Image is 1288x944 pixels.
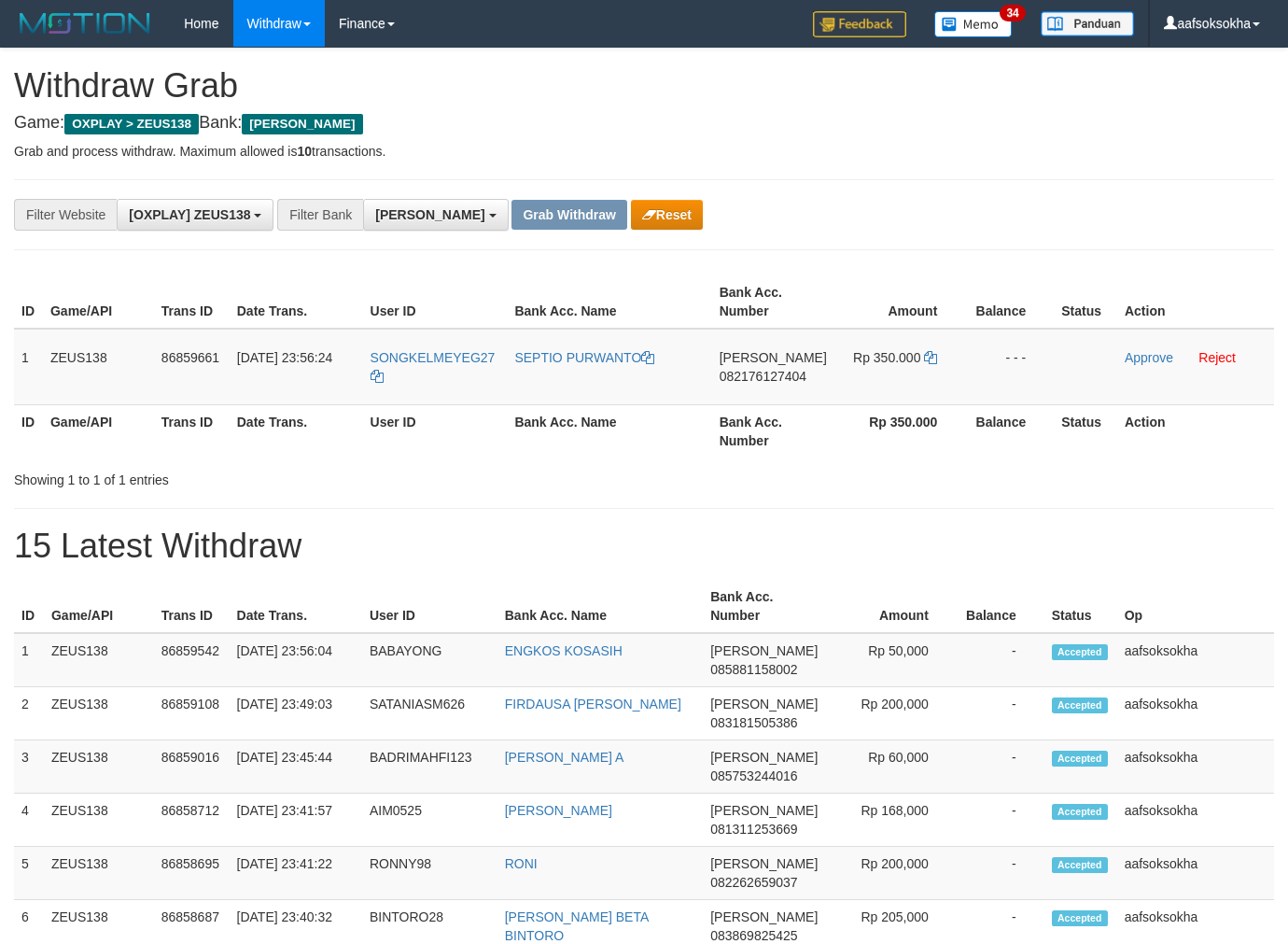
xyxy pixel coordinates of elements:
[14,275,43,329] th: ID
[154,740,230,794] td: 86859016
[362,633,497,687] td: BABAYONG
[505,643,623,658] a: ENGKOS KOSASIH
[710,768,797,783] span: Copy 085753244016 to clipboard
[362,740,497,794] td: BADRIMAHFI123
[14,847,44,900] td: 5
[1000,5,1025,21] span: 34
[1052,910,1108,926] span: Accepted
[712,404,834,458] th: Bank Acc. Number
[161,350,219,365] span: 86859661
[965,329,1054,405] td: - - -
[362,687,497,740] td: SATANIASM626
[710,822,797,837] span: Copy 081311253669 to clipboard
[154,794,230,847] td: 86858712
[1044,580,1117,633] th: Status
[1054,404,1117,458] th: Status
[825,633,957,687] td: Rp 50,000
[1041,11,1134,36] img: panduan.png
[43,275,154,329] th: Game/API
[507,275,711,329] th: Bank Acc. Name
[825,847,957,900] td: Rp 200,000
[230,794,362,847] td: [DATE] 23:41:57
[117,199,273,231] button: [OXPLAY] ZEUS138
[154,580,230,633] th: Trans ID
[497,580,703,633] th: Bank Acc. Name
[957,633,1044,687] td: -
[363,404,508,458] th: User ID
[710,697,818,712] span: [PERSON_NAME]
[1117,740,1274,794] td: aafsoksokha
[154,275,230,329] th: Trans ID
[720,369,806,384] span: Copy 082176127404 to clipboard
[43,329,154,405] td: ZEUS138
[14,329,43,405] td: 1
[511,200,626,230] button: Grab Withdraw
[834,404,966,458] th: Rp 350.000
[129,207,250,222] span: [OXPLAY] ZEUS138
[957,794,1044,847] td: -
[14,463,523,489] div: Showing 1 to 1 of 1 entries
[853,350,920,365] span: Rp 350.000
[1052,697,1108,713] span: Accepted
[242,114,362,134] span: [PERSON_NAME]
[1125,350,1173,365] a: Approve
[710,662,797,677] span: Copy 085881158002 to clipboard
[154,404,230,458] th: Trans ID
[1117,275,1274,329] th: Action
[363,275,508,329] th: User ID
[813,11,906,37] img: Feedback.jpg
[44,847,154,900] td: ZEUS138
[1117,794,1274,847] td: aafsoksokha
[230,633,362,687] td: [DATE] 23:56:04
[154,847,230,900] td: 86858695
[834,275,966,329] th: Amount
[710,803,818,818] span: [PERSON_NAME]
[362,580,497,633] th: User ID
[230,740,362,794] td: [DATE] 23:45:44
[825,794,957,847] td: Rp 168,000
[924,350,937,365] a: Copy 350000 to clipboard
[43,404,154,458] th: Game/API
[371,350,496,365] span: SONGKELMEYEG27
[277,199,363,231] div: Filter Bank
[14,794,44,847] td: 4
[957,687,1044,740] td: -
[505,856,538,871] a: RONI
[44,580,154,633] th: Game/API
[44,687,154,740] td: ZEUS138
[154,687,230,740] td: 86859108
[363,199,508,231] button: [PERSON_NAME]
[505,909,649,943] a: [PERSON_NAME] BETA BINTORO
[1052,804,1108,820] span: Accepted
[710,909,818,924] span: [PERSON_NAME]
[1117,847,1274,900] td: aafsoksokha
[825,580,957,633] th: Amount
[1198,350,1236,365] a: Reject
[712,275,834,329] th: Bank Acc. Number
[14,580,44,633] th: ID
[14,633,44,687] td: 1
[710,928,797,943] span: Copy 083869825425 to clipboard
[154,633,230,687] td: 86859542
[710,875,797,890] span: Copy 082262659037 to clipboard
[825,687,957,740] td: Rp 200,000
[230,275,363,329] th: Date Trans.
[14,404,43,458] th: ID
[14,528,1274,565] h1: 15 Latest Withdraw
[44,633,154,687] td: ZEUS138
[375,207,484,222] span: [PERSON_NAME]
[505,697,681,712] a: FIRDAUSA [PERSON_NAME]
[710,856,818,871] span: [PERSON_NAME]
[362,847,497,900] td: RONNY98
[14,687,44,740] td: 2
[710,643,818,658] span: [PERSON_NAME]
[44,740,154,794] td: ZEUS138
[64,114,199,134] span: OXPLAY > ZEUS138
[14,67,1274,105] h1: Withdraw Grab
[934,11,1013,37] img: Button%20Memo.svg
[1117,633,1274,687] td: aafsoksokha
[710,715,797,730] span: Copy 083181505386 to clipboard
[631,200,703,230] button: Reset
[505,750,624,765] a: [PERSON_NAME] A
[965,404,1054,458] th: Balance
